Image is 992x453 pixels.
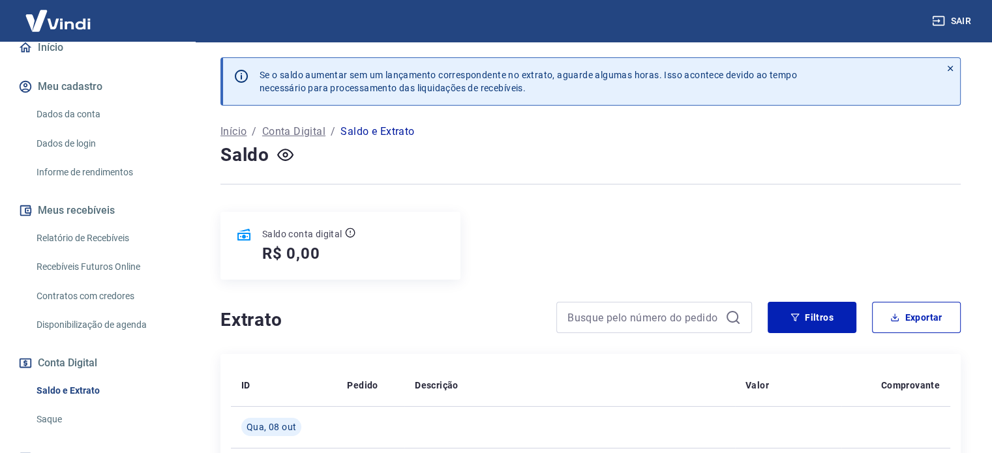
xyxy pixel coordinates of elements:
[220,124,247,139] a: Início
[262,227,342,241] p: Saldo conta digital
[220,142,269,168] h4: Saldo
[31,377,179,404] a: Saldo e Extrato
[340,124,414,139] p: Saldo e Extrato
[252,124,256,139] p: /
[415,379,458,392] p: Descrição
[31,312,179,338] a: Disponibilização de agenda
[31,101,179,128] a: Dados da conta
[31,406,179,433] a: Saque
[31,254,179,280] a: Recebíveis Futuros Online
[31,225,179,252] a: Relatório de Recebíveis
[331,124,335,139] p: /
[31,159,179,186] a: Informe de rendimentos
[16,1,100,40] img: Vindi
[262,243,320,264] h5: R$ 0,00
[220,307,541,333] h4: Extrato
[929,9,976,33] button: Sair
[881,379,940,392] p: Comprovante
[567,308,720,327] input: Busque pelo número do pedido
[16,349,179,377] button: Conta Digital
[16,72,179,101] button: Meu cadastro
[16,196,179,225] button: Meus recebíveis
[247,420,296,433] span: Qua, 08 out
[260,68,797,95] p: Se o saldo aumentar sem um lançamento correspondente no extrato, aguarde algumas horas. Isso acon...
[31,130,179,157] a: Dados de login
[31,283,179,310] a: Contratos com credores
[745,379,769,392] p: Valor
[768,302,856,333] button: Filtros
[16,33,179,62] a: Início
[347,379,378,392] p: Pedido
[262,124,325,139] a: Conta Digital
[241,379,250,392] p: ID
[872,302,961,333] button: Exportar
